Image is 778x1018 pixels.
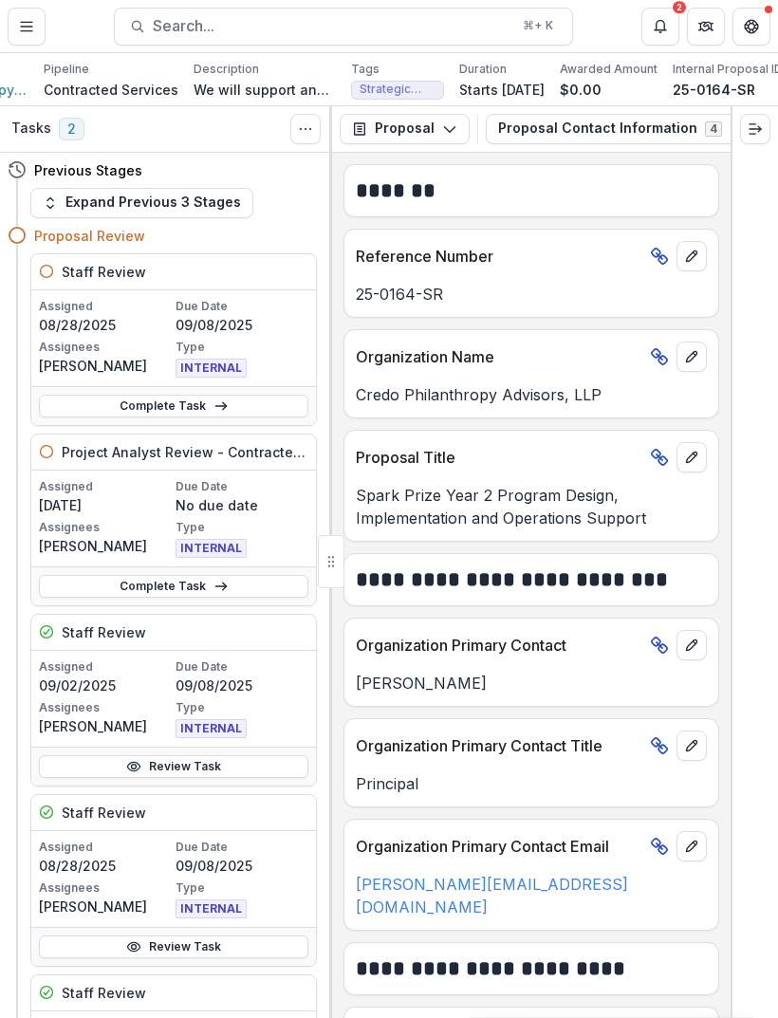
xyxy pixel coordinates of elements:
p: Type [176,519,308,536]
span: INTERNAL [176,719,247,738]
p: [PERSON_NAME] [39,716,172,736]
p: We will support and provide technical assistance to MFH, as an independent consultant, in the pro... [194,80,336,100]
p: Duration [459,61,507,78]
p: Organization Primary Contact [356,634,642,657]
a: Review Task [39,935,308,958]
h5: Staff Review [62,262,146,282]
span: INTERNAL [176,899,247,918]
h4: Proposal Review [34,226,145,246]
p: Assigned [39,839,172,856]
span: INTERNAL [176,359,247,378]
p: [DATE] [39,495,172,515]
p: Organization Name [356,345,642,368]
p: Assignees [39,519,172,536]
button: edit [676,731,707,761]
a: Complete Task [39,395,308,417]
span: Search... [153,17,511,35]
p: Due Date [176,839,308,856]
button: Expand Previous 3 Stages [30,188,253,218]
button: edit [676,342,707,372]
p: 09/08/2025 [176,676,308,695]
h5: Staff Review [62,622,146,642]
h4: Previous Stages [34,160,142,180]
button: Notifications [641,8,679,46]
p: No due date [176,495,308,515]
button: Toggle Menu [8,8,46,46]
button: edit [676,241,707,271]
p: Awarded Amount [560,61,658,78]
span: 2 [59,118,84,140]
button: Get Help [732,8,770,46]
p: Assignees [39,699,172,716]
button: Expand right [740,114,770,144]
p: 08/28/2025 [39,856,172,876]
a: Complete Task [39,575,308,598]
p: Organization Primary Contact Email [356,835,642,858]
button: Partners [687,8,725,46]
p: Type [176,879,308,897]
p: [PERSON_NAME] [39,356,172,376]
p: Type [176,339,308,356]
p: Proposal Title [356,446,642,469]
p: Assignees [39,879,172,897]
span: Strategic Relationships - Spark Prize [360,83,435,96]
h5: Project Analyst Review - Contracted Services [62,442,308,462]
button: edit [676,630,707,660]
p: Pipeline [44,61,89,78]
p: 09/08/2025 [176,856,308,876]
span: INTERNAL [176,539,247,558]
p: 09/02/2025 [39,676,172,695]
p: Organization Primary Contact Title [356,734,642,757]
p: 25-0164-SR [356,283,707,305]
button: edit [676,442,707,472]
p: Reference Number [356,245,642,268]
a: Review Task [39,755,308,778]
div: 2 [673,1,686,14]
button: edit [676,831,707,861]
p: Type [176,699,308,716]
p: Assignees [39,339,172,356]
p: $0.00 [560,80,602,100]
p: 08/28/2025 [39,315,172,335]
button: Search... [114,8,573,46]
p: Due Date [176,478,308,495]
p: 09/08/2025 [176,315,308,335]
p: Due Date [176,298,308,315]
p: Assigned [39,478,172,495]
p: Assigned [39,298,172,315]
p: 25-0164-SR [673,80,755,100]
p: [PERSON_NAME] [39,536,172,556]
p: Contracted Services [44,80,178,100]
h3: Tasks [11,120,51,137]
p: Principal [356,772,707,795]
p: [PERSON_NAME] [39,897,172,916]
button: Proposal [340,114,470,144]
a: [PERSON_NAME][EMAIL_ADDRESS][DOMAIN_NAME] [356,875,628,916]
p: Assigned [39,658,172,676]
p: [PERSON_NAME] [356,672,707,694]
p: Tags [351,61,380,78]
p: Description [194,61,259,78]
p: Credo Philanthropy Advisors, LLP [356,383,707,406]
p: Starts [DATE] [459,80,545,100]
button: Proposal Contact Information4 [486,114,757,144]
button: Toggle View Cancelled Tasks [290,114,321,144]
h5: Staff Review [62,983,146,1003]
p: Spark Prize Year 2 Program Design, Implementation and Operations Support [356,484,707,529]
h5: Staff Review [62,803,146,823]
p: Due Date [176,658,308,676]
div: ⌘ + K [519,15,557,36]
